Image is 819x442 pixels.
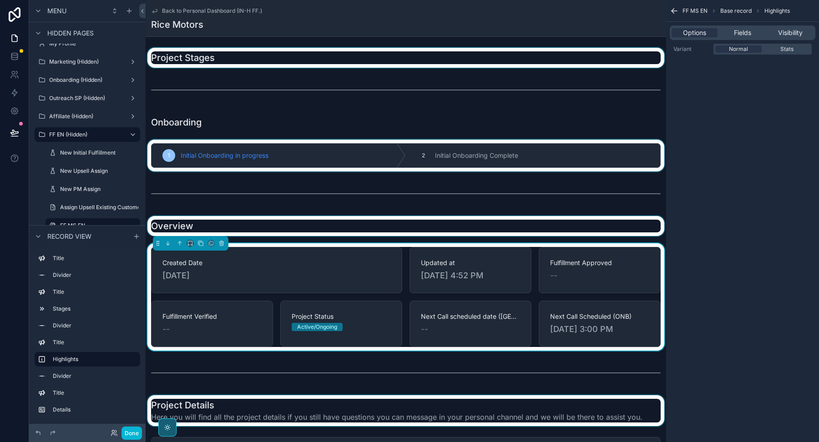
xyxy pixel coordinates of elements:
span: Visibility [778,28,803,37]
label: Title [53,288,136,296]
label: Title [53,389,136,397]
span: Back to Personal Dashboard (IN-H FF.) [162,7,262,15]
div: scrollable content [29,247,146,424]
a: New Upsell Assign [45,164,140,178]
h1: Rice Motors [151,18,203,31]
label: FF MS EN [60,222,135,229]
label: Outreach SP (Hidden) [49,95,126,102]
div: Active/Ongoing [297,323,337,331]
a: FF MS EN [45,218,140,233]
span: [DATE] 4:52 PM [421,269,520,282]
span: Fields [734,28,751,37]
span: Next Call Scheduled (ONB) [550,312,649,321]
span: Record view [47,232,91,241]
a: New PM Assign [45,182,140,196]
label: New Initial Fulfillment [60,149,138,156]
span: Updated at [421,258,520,267]
label: Divider [53,372,136,380]
span: Stats [780,45,794,53]
a: Assign Upsell Existing Customer [45,200,140,215]
label: Marketing (Hidden) [49,58,126,65]
label: My Profile [49,40,138,47]
a: Affiliate (Hidden) [35,109,140,124]
span: Menu [47,6,66,15]
label: Title [53,339,136,346]
label: Onboarding (Hidden) [49,76,126,84]
span: Base record [720,7,752,15]
span: [DATE] 3:00 PM [550,323,649,336]
span: Fulfillment Approved [550,258,649,267]
a: Back to Personal Dashboard (IN-H FF.) [151,7,262,15]
label: Divider [53,271,136,279]
label: Title [53,255,136,262]
label: Variant [673,45,710,53]
a: FF EN (Hidden) [35,127,140,142]
span: Normal [729,45,748,53]
a: Outreach SP (Hidden) [35,91,140,105]
a: Onboarding (Hidden) [35,73,140,87]
span: Hidden pages [47,29,94,38]
span: -- [421,323,428,336]
span: Options [683,28,706,37]
span: Highlights [764,7,790,15]
a: Marketing (Hidden) [35,55,140,69]
label: Details [53,406,136,413]
span: -- [162,323,170,336]
label: Assign Upsell Existing Customer [60,204,143,211]
a: New Initial Fulfillment [45,146,140,160]
span: Project Status [292,312,391,321]
span: [DATE] [162,269,391,282]
button: Done [121,427,142,440]
span: -- [550,269,557,282]
a: My Profile [35,36,140,51]
label: Divider [53,322,136,329]
span: Created Date [162,258,391,267]
label: Highlights [53,356,133,363]
label: Divider [53,423,136,430]
span: Fulfillment Verified [162,312,262,321]
label: New Upsell Assign [60,167,138,175]
span: Next Call scheduled date ([GEOGRAPHIC_DATA]) [421,312,520,321]
label: Affiliate (Hidden) [49,113,126,120]
label: FF EN (Hidden) [49,131,122,138]
span: FF MS EN [682,7,708,15]
label: New PM Assign [60,186,138,193]
label: Stages [53,305,136,312]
